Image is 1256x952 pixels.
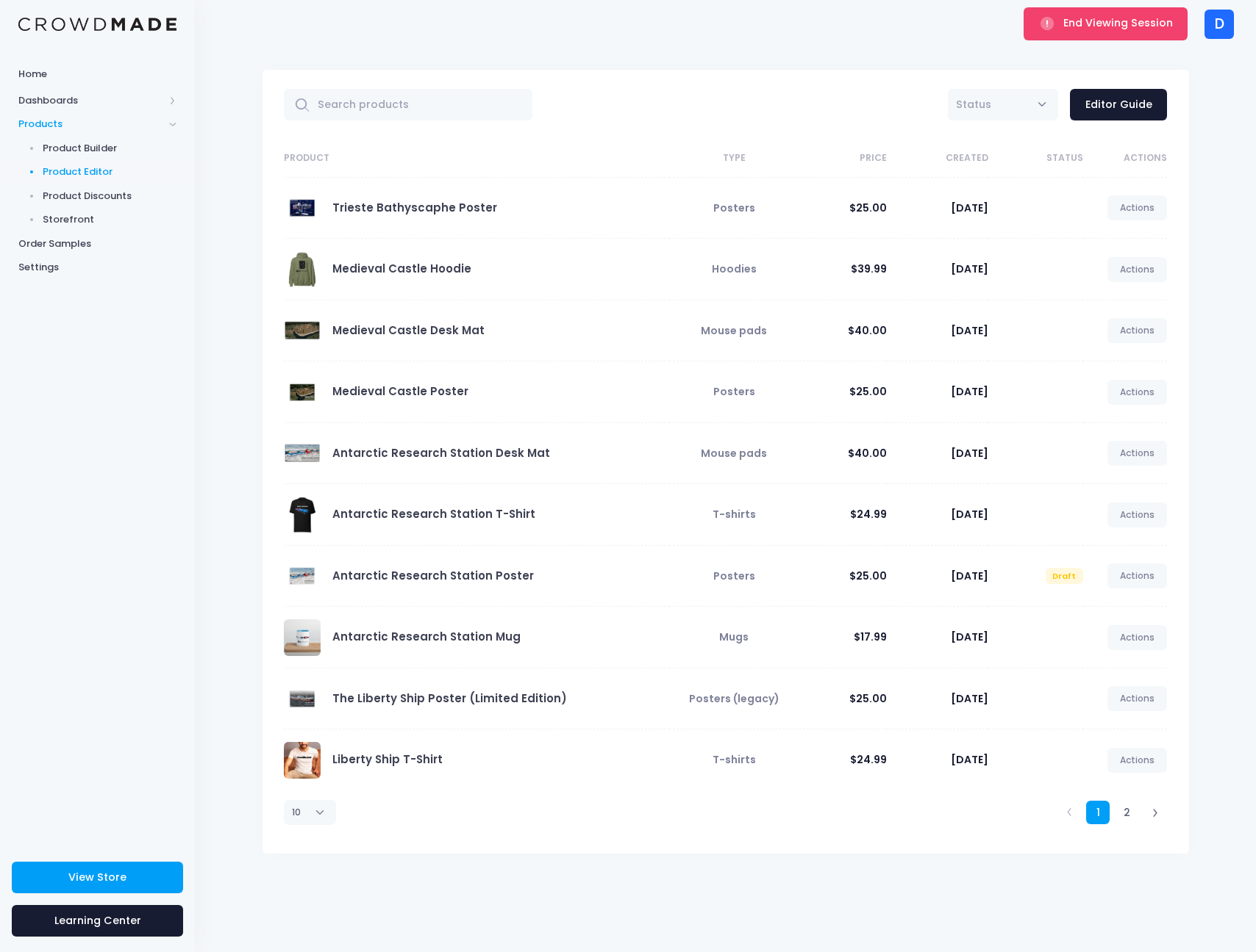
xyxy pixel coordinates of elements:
button: End Viewing Session [1024,7,1188,40]
th: Status: activate to sort column ascending [988,140,1083,178]
a: Actions [1107,195,1168,220]
span: $40.00 [848,446,887,461]
th: Price: activate to sort column ascending [792,140,887,178]
div: D [1205,10,1234,39]
a: The Liberty Ship Poster (Limited Edition) [332,690,567,706]
a: Medieval Castle Poster [332,383,468,399]
span: Status [948,89,1058,120]
span: [DATE] [951,691,988,706]
a: Actions [1107,686,1168,711]
span: Learning Center [54,913,141,928]
span: [DATE] [951,201,988,215]
span: Product Editor [43,165,177,179]
span: [DATE] [951,384,988,399]
span: Storefront [43,212,177,227]
a: Antarctic Research Station Desk Mat [332,445,550,461]
span: Mouse pads [701,446,767,461]
span: Home [18,67,176,82]
span: Products [18,117,164,131]
a: Medieval Castle Desk Mat [332,322,485,338]
span: Posters [713,384,755,399]
span: $25.00 [849,691,887,706]
a: 2 [1115,801,1139,825]
a: Liberty Ship T-Shirt [332,751,443,767]
span: Product Builder [43,141,177,156]
a: Learning Center [12,905,183,937]
span: View Store [68,870,126,884]
span: Dashboards [18,93,164,108]
span: Settings [18,260,176,275]
th: Type: activate to sort column ascending [669,140,792,178]
a: View Store [12,862,183,893]
a: Actions [1107,257,1168,282]
span: $25.00 [849,569,887,583]
th: Actions: activate to sort column ascending [1083,140,1167,178]
span: Hoodies [712,262,757,276]
a: Actions [1107,318,1168,343]
span: Order Samples [18,237,176,251]
span: Posters [713,569,755,583]
span: $40.00 [848,323,887,338]
span: [DATE] [951,569,988,583]
span: $25.00 [849,201,887,215]
span: End Viewing Session [1063,15,1173,30]
a: Medieval Castle Hoodie [332,261,471,276]
a: Trieste Bathyscaphe Poster [332,200,497,215]
img: Logo [18,18,176,32]
a: Actions [1107,502,1168,527]
span: $24.99 [850,507,887,522]
span: $25.00 [849,384,887,399]
a: Actions [1107,748,1168,773]
th: Created: activate to sort column ascending [887,140,988,178]
span: [DATE] [951,630,988,644]
input: Search products [284,89,533,120]
span: $39.99 [851,262,887,276]
a: Antarctic Research Station Poster [332,568,534,583]
span: [DATE] [951,323,988,338]
span: Draft [1046,568,1083,584]
a: Actions [1107,380,1168,405]
span: Mouse pads [701,323,767,338]
span: Posters (legacy) [689,691,779,706]
span: T-shirts [713,507,756,522]
span: [DATE] [951,507,988,522]
span: $24.99 [850,752,887,767]
span: [DATE] [951,262,988,276]
span: Mugs [719,630,749,644]
span: [DATE] [951,752,988,767]
a: Antarctic Research Station T-Shirt [332,506,535,522]
a: Actions [1107,441,1168,466]
span: $17.99 [854,630,887,644]
span: Status [956,97,991,112]
a: 1 [1086,801,1110,825]
span: [DATE] [951,446,988,461]
a: Actions [1107,563,1168,588]
a: Actions [1107,625,1168,650]
a: Antarctic Research Station Mug [332,629,521,644]
a: Editor Guide [1070,89,1167,120]
span: Posters [713,201,755,215]
span: Product Discounts [43,189,177,203]
th: Product: activate to sort column ascending [284,140,669,178]
span: T-shirts [713,752,756,767]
